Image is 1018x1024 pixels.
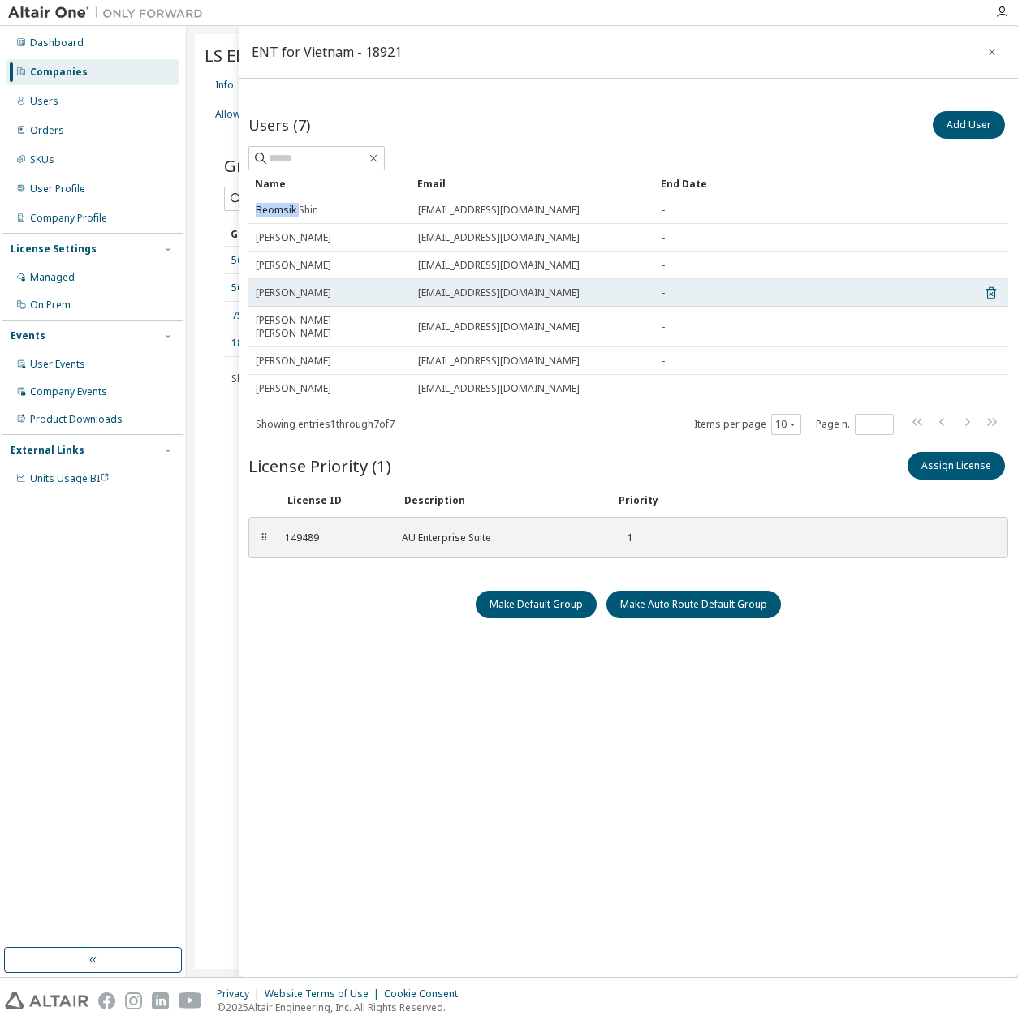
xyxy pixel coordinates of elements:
div: Events [11,329,45,342]
span: [PERSON_NAME] [256,355,331,368]
span: [EMAIL_ADDRESS][DOMAIN_NAME] [418,286,580,299]
button: Make Auto Route Default Group [606,591,781,618]
div: User Profile [30,183,85,196]
span: LS ELECTRIC Co., Ltd. - 16434 [205,44,430,67]
button: Make Default Group [476,591,597,618]
span: License Priority (1) [248,454,391,477]
span: [PERSON_NAME] [256,231,331,244]
div: AU Enterprise Suite [402,531,597,544]
img: linkedin.svg [152,992,169,1009]
span: - [662,382,665,395]
span: - [662,321,665,333]
div: 1 [616,531,633,544]
div: Email [417,170,648,196]
span: [PERSON_NAME] [PERSON_NAME] [256,314,403,340]
div: 149489 [285,531,382,544]
div: Managed [30,271,75,284]
div: Description [404,494,599,507]
span: [PERSON_NAME] [256,259,331,272]
span: [EMAIL_ADDRESS][DOMAIN_NAME] [418,355,580,368]
div: On Prem [30,299,71,312]
div: Orders [30,124,64,137]
p: © 2025 Altair Engineering, Inc. All Rights Reserved. [217,1000,468,1014]
span: Showing entries 1 through 4 of 4 [231,372,370,385]
div: User Events [30,358,85,371]
span: Items per page [694,414,801,435]
div: Group ID [231,221,380,247]
img: instagram.svg [125,992,142,1009]
span: [EMAIL_ADDRESS][DOMAIN_NAME] [418,204,580,217]
span: [PERSON_NAME] [256,286,331,299]
span: Showing entries 1 through 7 of 7 [256,417,395,431]
img: youtube.svg [179,992,202,1009]
div: Company Events [30,385,107,398]
div: External Links [11,444,84,457]
div: Allowed IP Addresses [215,108,318,121]
div: Info [215,79,234,92]
img: facebook.svg [98,992,115,1009]
div: Priority [619,494,658,507]
div: Companies [30,66,88,79]
div: Product Downloads [30,413,123,426]
span: Users (7) [248,115,310,135]
span: [EMAIL_ADDRESS][DOMAIN_NAME] [418,259,580,272]
a: 18921 [231,337,260,350]
button: Add User [933,111,1005,139]
span: - [662,231,665,244]
div: Company Profile [30,212,107,225]
div: ⠿ [259,531,269,544]
div: Name [255,170,404,196]
a: 7508 [231,309,254,322]
span: Groups (4) [224,154,306,177]
span: - [662,204,665,217]
img: Altair One [8,5,211,21]
span: [EMAIL_ADDRESS][DOMAIN_NAME] [418,382,580,395]
span: - [662,286,665,299]
div: Dashboard [30,37,84,49]
div: Users [30,95,58,108]
div: Privacy [217,987,265,1000]
a: 5655 [231,282,254,295]
span: [PERSON_NAME] [256,382,331,395]
div: License ID [287,494,385,507]
img: altair_logo.svg [5,992,88,1009]
a: 5654 [231,254,254,267]
span: [EMAIL_ADDRESS][DOMAIN_NAME] [418,321,580,333]
div: License Settings [11,243,97,256]
span: Units Usage BI [30,471,110,485]
button: 10 [775,418,797,431]
span: - [662,259,665,272]
span: - [662,355,665,368]
div: ENT for Vietnam - 18921 [252,45,402,58]
button: Assign License [908,452,1005,480]
span: [EMAIL_ADDRESS][DOMAIN_NAME] [418,231,580,244]
div: End Date [661,170,963,196]
span: Beomsik Shin [256,204,318,217]
div: SKUs [30,153,54,166]
span: Page n. [816,414,894,435]
div: Website Terms of Use [265,987,384,1000]
div: Cookie Consent [384,987,468,1000]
